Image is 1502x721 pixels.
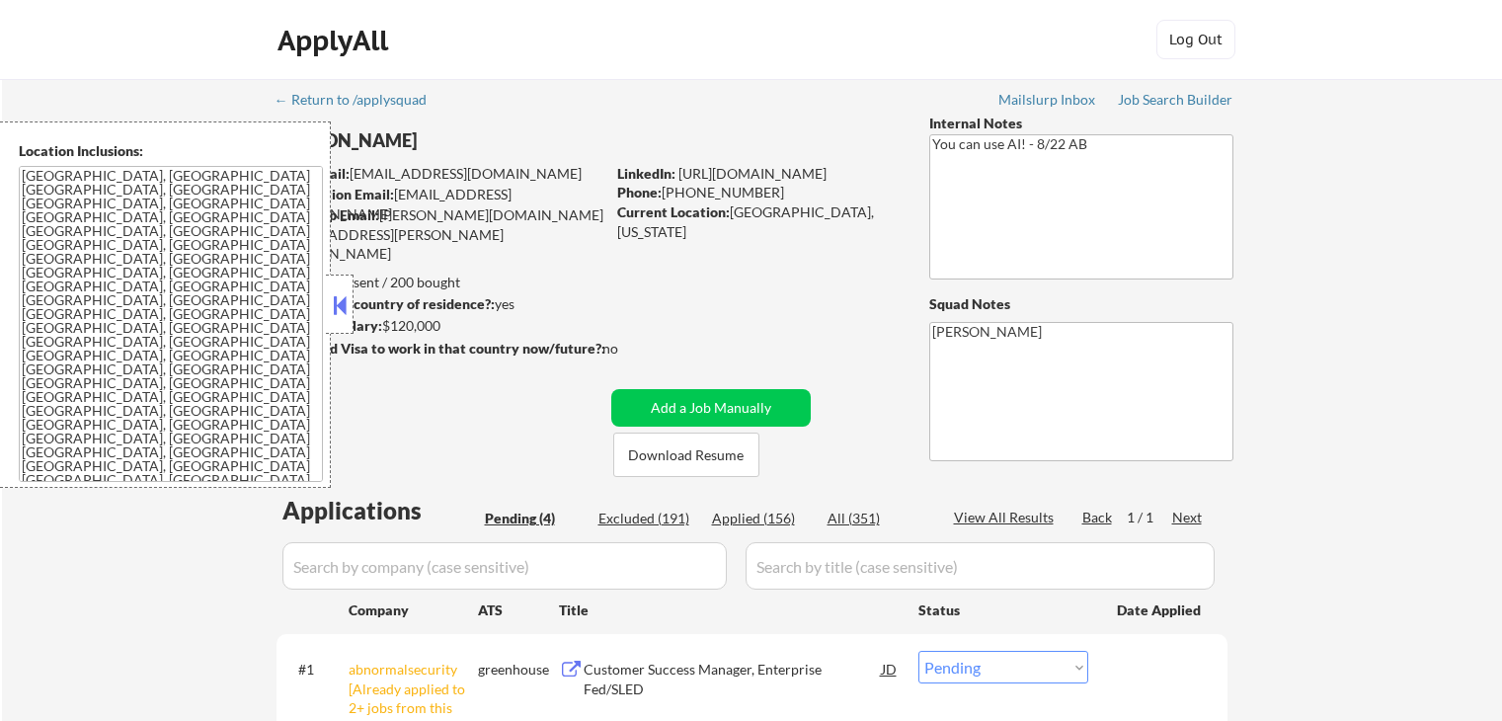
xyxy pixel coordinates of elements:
div: ATS [478,601,559,620]
button: Add a Job Manually [611,389,811,427]
div: Applied (156) [712,509,811,528]
div: [PHONE_NUMBER] [617,183,897,202]
a: Mailslurp Inbox [998,92,1097,112]
a: [URL][DOMAIN_NAME] [678,165,827,182]
div: Squad Notes [929,294,1233,314]
a: ← Return to /applysquad [275,92,445,112]
div: Pending (4) [485,509,584,528]
input: Search by company (case sensitive) [282,542,727,590]
strong: Can work in country of residence?: [276,295,495,312]
div: Next [1172,508,1204,527]
div: Excluded (191) [598,509,697,528]
button: Log Out [1156,20,1235,59]
div: #1 [298,660,333,680]
strong: Current Location: [617,203,730,220]
div: $120,000 [276,316,604,336]
div: Job Search Builder [1118,93,1233,107]
div: ← Return to /applysquad [275,93,445,107]
div: [PERSON_NAME] [277,128,682,153]
div: Mailslurp Inbox [998,93,1097,107]
a: Job Search Builder [1118,92,1233,112]
strong: Will need Visa to work in that country now/future?: [277,340,605,357]
div: Status [918,592,1088,627]
input: Search by title (case sensitive) [746,542,1215,590]
strong: LinkedIn: [617,165,675,182]
div: All (351) [828,509,926,528]
div: Customer Success Manager, Enterprise Fed/SLED [584,660,882,698]
button: Download Resume [613,433,759,477]
div: Back [1082,508,1114,527]
div: View All Results [954,508,1060,527]
div: Applications [282,499,478,522]
div: yes [276,294,598,314]
div: 156 sent / 200 bought [276,273,604,292]
div: [GEOGRAPHIC_DATA], [US_STATE] [617,202,897,241]
strong: Phone: [617,184,662,200]
div: [EMAIL_ADDRESS][DOMAIN_NAME] [277,185,604,223]
div: Location Inclusions: [19,141,323,161]
div: [PERSON_NAME][DOMAIN_NAME][EMAIL_ADDRESS][PERSON_NAME][DOMAIN_NAME] [277,205,604,264]
div: greenhouse [478,660,559,680]
div: Title [559,601,900,620]
div: Company [349,601,478,620]
div: [EMAIL_ADDRESS][DOMAIN_NAME] [277,164,604,184]
div: ApplyAll [277,24,394,57]
div: JD [880,651,900,686]
div: 1 / 1 [1127,508,1172,527]
div: no [602,339,659,359]
div: Date Applied [1117,601,1204,620]
div: Internal Notes [929,114,1233,133]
